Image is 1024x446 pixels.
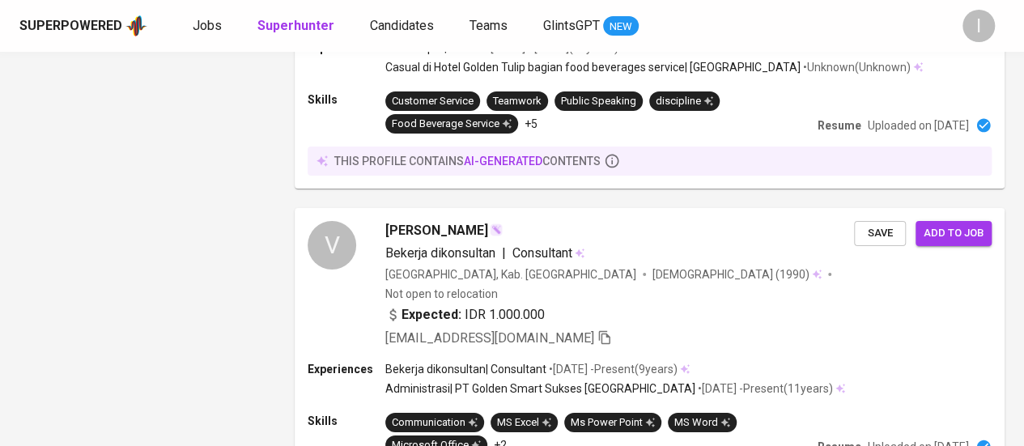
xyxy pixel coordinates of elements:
[916,221,992,246] button: Add to job
[385,286,498,302] p: Not open to relocation
[656,94,713,109] div: discipline
[257,16,338,36] a: Superhunter
[490,223,503,236] img: magic_wand.svg
[402,305,461,325] b: Expected:
[543,16,639,36] a: GlintsGPT NEW
[493,94,542,109] div: Teamwork
[193,16,225,36] a: Jobs
[497,415,551,431] div: MS Excel
[470,16,511,36] a: Teams
[571,415,655,431] div: Ms Power Point
[695,380,833,397] p: • [DATE] - Present ( 11 years )
[308,361,385,377] p: Experiences
[392,415,478,431] div: Communication
[546,361,678,377] p: • [DATE] - Present ( 9 years )
[603,19,639,35] span: NEW
[370,18,434,33] span: Candidates
[385,245,495,261] span: Bekerja dikonsultan
[125,14,147,38] img: app logo
[385,330,594,346] span: [EMAIL_ADDRESS][DOMAIN_NAME]
[502,244,506,263] span: |
[525,116,537,132] p: +5
[392,94,474,109] div: Customer Service
[385,221,488,240] span: [PERSON_NAME]
[385,266,636,282] div: [GEOGRAPHIC_DATA], Kab. [GEOGRAPHIC_DATA]
[543,18,600,33] span: GlintsGPT
[652,266,822,282] div: (1990)
[962,10,995,42] div: I
[370,16,437,36] a: Candidates
[512,245,572,261] span: Consultant
[334,153,601,169] p: this profile contains contents
[385,305,545,325] div: IDR 1.000.000
[924,224,984,243] span: Add to job
[818,117,861,134] p: Resume
[652,266,775,282] span: [DEMOGRAPHIC_DATA]
[308,91,385,108] p: Skills
[308,221,356,270] div: V
[801,59,911,75] p: • Unknown ( Unknown )
[674,415,730,431] div: MS Word
[385,380,695,397] p: Administrasi | PT Golden Smart Sukses [GEOGRAPHIC_DATA]
[385,361,546,377] p: Bekerja dikonsultan | Consultant
[193,18,222,33] span: Jobs
[392,117,512,132] div: Food Beverage Service
[464,155,542,168] span: AI-generated
[561,94,636,109] div: Public Speaking
[19,14,147,38] a: Superpoweredapp logo
[257,18,334,33] b: Superhunter
[19,17,122,36] div: Superpowered
[854,221,906,246] button: Save
[470,18,508,33] span: Teams
[308,413,385,429] p: Skills
[868,117,969,134] p: Uploaded on [DATE]
[385,59,801,75] p: Casual di Hotel Golden Tulip bagian food beverages service | [GEOGRAPHIC_DATA]
[862,224,898,243] span: Save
